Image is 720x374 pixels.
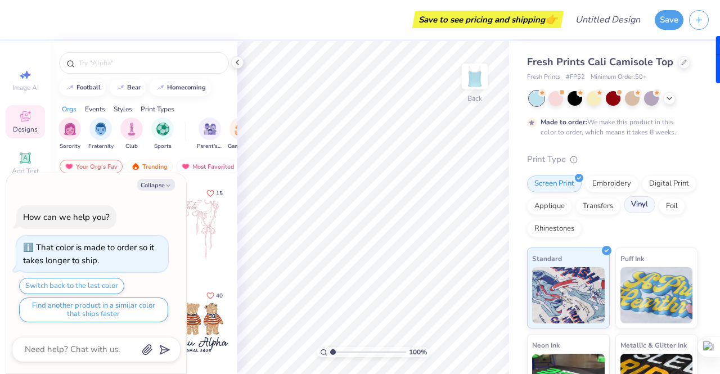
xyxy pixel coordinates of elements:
button: Collapse [137,179,175,191]
div: homecoming [167,84,206,91]
span: # FP52 [566,73,585,82]
div: Styles [114,104,132,114]
button: filter button [228,118,254,151]
button: filter button [88,118,114,151]
button: Switch back to the last color [19,278,124,294]
img: Puff Ink [620,267,693,323]
span: Club [125,142,138,151]
div: Events [85,104,105,114]
div: filter for Sorority [58,118,81,151]
input: Untitled Design [566,8,649,31]
div: Screen Print [527,175,582,192]
span: 40 [216,293,223,299]
div: We make this product in this color to order, which means it takes 8 weeks. [541,117,679,137]
div: bear [127,84,141,91]
div: football [76,84,101,91]
div: Digital Print [642,175,696,192]
span: 15 [216,191,223,196]
button: filter button [58,118,81,151]
div: Applique [527,198,572,215]
span: Minimum Order: 50 + [591,73,647,82]
div: Trending [126,160,173,173]
span: Add Text [12,166,39,175]
div: filter for Game Day [228,118,254,151]
img: Back [463,65,486,88]
span: Neon Ink [532,339,560,351]
div: filter for Sports [151,118,174,151]
div: Transfers [575,198,620,215]
button: filter button [120,118,143,151]
div: That color is made to order so it takes longer to ship. [23,242,154,266]
span: Standard [532,253,562,264]
div: Back [467,93,482,103]
img: Parent's Weekend Image [204,123,217,136]
span: Parent's Weekend [197,142,223,151]
img: trending.gif [131,163,140,170]
img: Fraternity Image [94,123,107,136]
strong: Made to order: [541,118,587,127]
span: Designs [13,125,38,134]
span: Fresh Prints Cali Camisole Top [527,55,673,69]
img: Game Day Image [235,123,247,136]
span: Puff Ink [620,253,644,264]
img: trend_line.gif [116,84,125,91]
button: Like [201,186,228,201]
div: filter for Fraternity [88,118,114,151]
button: homecoming [150,79,211,96]
div: Print Type [527,153,697,166]
span: Fresh Prints [527,73,560,82]
img: Club Image [125,123,138,136]
div: Rhinestones [527,220,582,237]
span: Game Day [228,142,254,151]
div: How can we help you? [23,211,110,223]
div: Orgs [62,104,76,114]
div: Foil [659,198,685,215]
button: Save [655,10,683,30]
span: Sports [154,142,172,151]
img: trend_line.gif [156,84,165,91]
button: filter button [151,118,174,151]
span: Metallic & Glitter Ink [620,339,687,351]
div: Most Favorited [176,160,240,173]
button: Find another product in a similar color that ships faster [19,298,168,322]
button: Like [201,288,228,303]
img: most_fav.gif [181,163,190,170]
img: trend_line.gif [65,84,74,91]
img: Sorority Image [64,123,76,136]
div: Vinyl [624,196,655,213]
img: Sports Image [156,123,169,136]
span: Fraternity [88,142,114,151]
button: football [59,79,106,96]
div: filter for Club [120,118,143,151]
input: Try "Alpha" [78,57,222,69]
span: Image AI [12,83,39,92]
div: Embroidery [585,175,638,192]
img: most_fav.gif [65,163,74,170]
div: filter for Parent's Weekend [197,118,223,151]
button: bear [110,79,146,96]
span: 100 % [409,347,427,357]
img: Standard [532,267,605,323]
span: 👉 [545,12,557,26]
div: Your Org's Fav [60,160,123,173]
button: filter button [197,118,223,151]
div: Print Types [141,104,174,114]
span: Sorority [60,142,80,151]
div: Save to see pricing and shipping [415,11,561,28]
